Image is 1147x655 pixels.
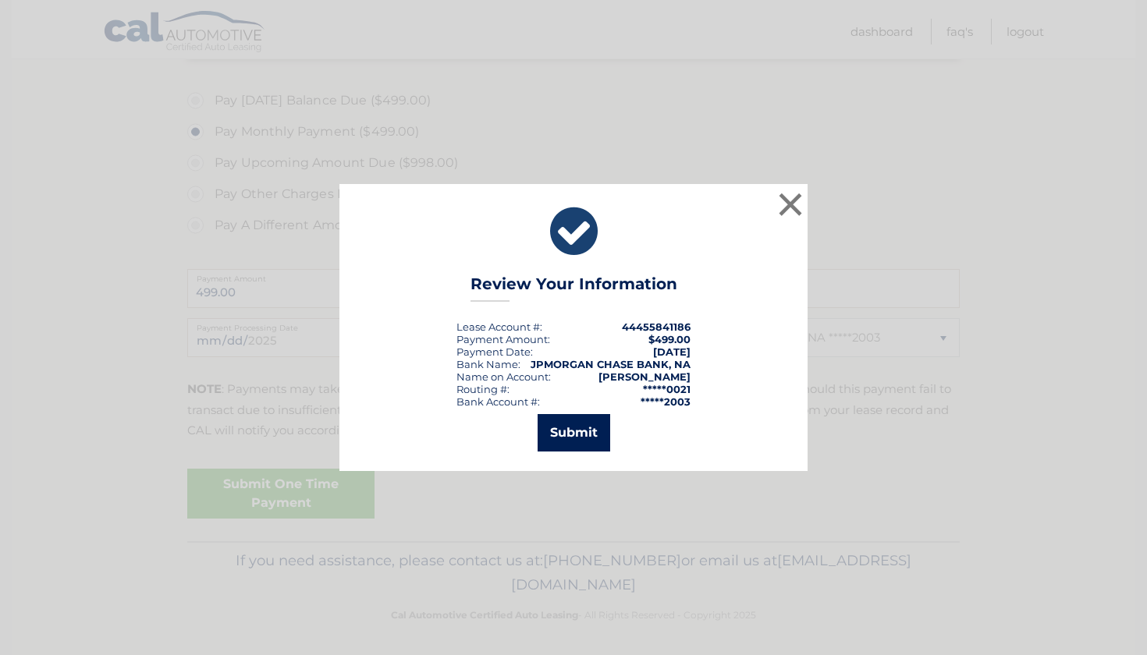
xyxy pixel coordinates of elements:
span: Payment Date [456,345,531,358]
span: [DATE] [653,345,691,358]
div: Bank Name: [456,358,520,370]
button: Submit [538,414,610,451]
div: Routing #: [456,383,510,395]
div: Payment Amount: [456,333,550,345]
div: Lease Account #: [456,320,542,333]
button: × [775,189,806,220]
h3: Review Your Information [471,274,677,302]
div: Bank Account #: [456,395,540,408]
strong: JPMORGAN CHASE BANK, NA [531,358,691,370]
span: $499.00 [648,333,691,345]
strong: 44455841186 [622,320,691,333]
div: : [456,345,533,358]
div: Name on Account: [456,370,551,383]
strong: [PERSON_NAME] [598,370,691,383]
